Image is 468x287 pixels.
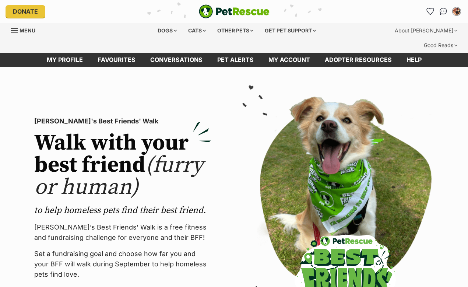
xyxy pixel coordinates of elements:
div: Cats [183,23,211,38]
img: May Sivakumaran profile pic [453,8,460,15]
img: logo-e224e6f780fb5917bec1dbf3a21bbac754714ae5b6737aabdf751b685950b380.svg [199,4,270,18]
a: Pet alerts [210,53,261,67]
img: chat-41dd97257d64d25036548639549fe6c8038ab92f7586957e7f3b1b290dea8141.svg [440,8,447,15]
a: My account [261,53,317,67]
a: Help [399,53,429,67]
h2: Walk with your best friend [34,132,211,199]
p: [PERSON_NAME]’s Best Friends' Walk is a free fitness and fundraising challenge for everyone and t... [34,222,211,243]
a: Menu [11,23,41,36]
div: About [PERSON_NAME] [390,23,462,38]
a: Favourites [424,6,436,17]
a: Adopter resources [317,53,399,67]
p: Set a fundraising goal and choose how far you and your BFF will walk during September to help hom... [34,249,211,280]
div: Other pets [212,23,258,38]
span: Menu [20,27,35,34]
div: Good Reads [419,38,462,53]
span: (furry or human) [34,151,203,201]
a: conversations [143,53,210,67]
a: Favourites [90,53,143,67]
div: Dogs [152,23,182,38]
p: [PERSON_NAME]'s Best Friends' Walk [34,116,211,126]
a: Conversations [437,6,449,17]
button: My account [451,6,462,17]
a: My profile [39,53,90,67]
a: PetRescue [199,4,270,18]
div: Get pet support [260,23,321,38]
p: to help homeless pets find their best friend. [34,204,211,216]
ul: Account quick links [424,6,462,17]
a: Donate [6,5,45,18]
